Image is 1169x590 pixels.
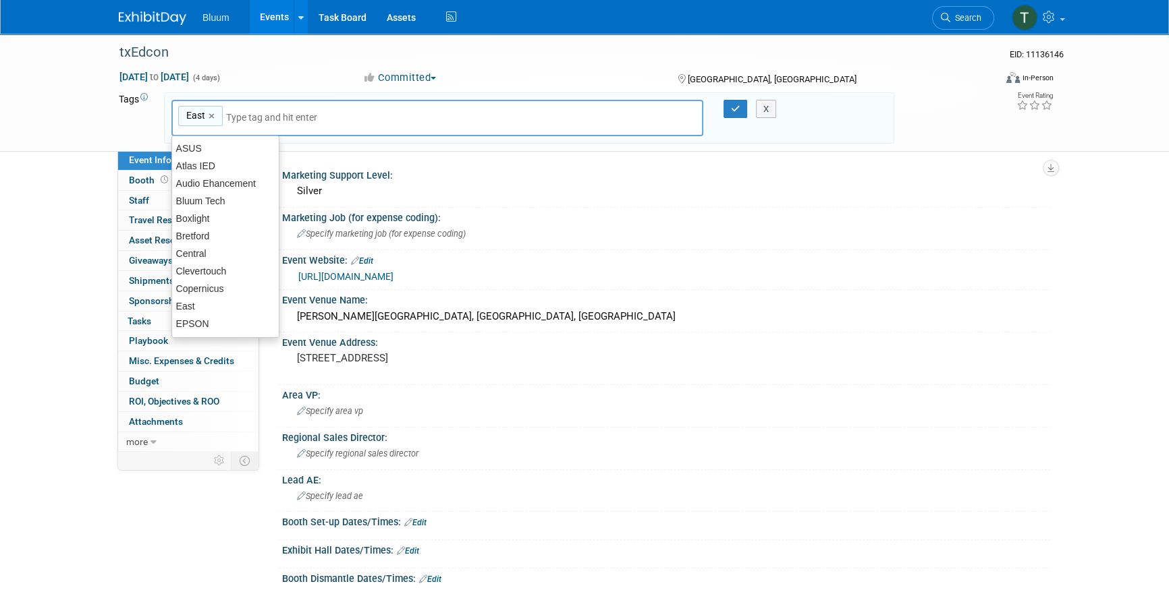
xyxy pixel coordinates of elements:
a: ROI, Objectives & ROO [118,392,259,411]
div: Marketing Job (for expense coding): [282,208,1050,225]
span: Budget [129,376,159,386]
div: Area VP: [282,385,1050,402]
span: Specify regional sales director [297,448,418,459]
div: Gold [172,332,279,350]
div: Event Venue Name: [282,290,1050,307]
div: Event Format [915,70,1054,90]
span: Sponsorships [129,295,187,306]
img: Taylor Bradley [1012,5,1037,30]
span: to [148,71,161,82]
span: Giveaways [129,255,173,266]
a: × [209,109,217,124]
span: [DATE] [DATE] [119,71,190,83]
span: more [126,436,148,447]
div: Bluum Tech [172,192,279,210]
div: Atlas IED [172,157,279,175]
img: Format-Inperson.png [1006,72,1020,83]
span: East [184,109,205,122]
span: Travel Reservations [129,214,211,225]
a: Event Information [118,150,259,170]
span: Event Information [129,154,205,165]
a: Edit [351,256,373,266]
div: Marketing Support Level: [282,165,1050,182]
div: Event Venue Address: [282,332,1050,349]
div: Booth Set-up Dates/Times: [282,512,1050,529]
img: ExhibitDay [119,11,186,25]
a: Edit [404,518,427,527]
a: Attachments [118,412,259,432]
span: [GEOGRAPHIC_DATA], [GEOGRAPHIC_DATA] [687,74,856,84]
div: Audio Ehancement [172,175,279,192]
span: Specify area vp [297,406,363,416]
a: Edit [419,574,441,584]
span: Misc. Expenses & Credits [129,355,234,366]
a: Shipments [118,271,259,291]
span: Staff [129,195,149,206]
input: Type tag and hit enter [226,111,334,124]
div: In-Person [1022,73,1054,83]
button: X [756,100,777,119]
div: Regional Sales Director: [282,427,1050,444]
div: Clevertouch [172,262,279,280]
a: Search [932,6,994,30]
span: Specify lead ae [297,491,363,501]
a: Playbook [118,331,259,351]
a: more [118,432,259,452]
div: Exhibit Hall Dates/Times: [282,540,1050,558]
span: Attachments [129,416,183,427]
td: Toggle Event Tabs [232,452,259,469]
a: Asset Reservations [118,231,259,250]
div: Booth Dismantle Dates/Times: [282,568,1050,586]
span: Playbook [129,335,168,346]
a: Giveaways [118,251,259,270]
span: Tasks [128,316,151,326]
div: EPSON [172,315,279,332]
span: Booth [129,175,171,185]
span: Booth not reserved yet [158,175,171,185]
a: Booth [118,171,259,190]
span: Shipments [129,275,174,286]
div: Bretford [172,227,279,245]
a: Misc. Expenses & Credits [118,351,259,371]
span: (4 days) [192,73,220,82]
td: Personalize Event Tab Strip [208,452,232,469]
div: Silver [292,181,1040,202]
div: Event Rating [1016,92,1053,99]
div: East [172,297,279,315]
div: Boxlight [172,210,279,227]
button: Committed [358,71,442,85]
pre: [STREET_ADDRESS] [297,352,587,364]
div: [PERSON_NAME][GEOGRAPHIC_DATA], [GEOGRAPHIC_DATA], [GEOGRAPHIC_DATA] [292,306,1040,327]
div: txEdcon [115,40,974,65]
div: Copernicus [172,280,279,297]
a: Tasks [118,312,259,331]
a: Travel Reservations [118,210,259,230]
div: Central [172,245,279,262]
a: Staff [118,191,259,210]
span: Asset Reservations [129,235,209,245]
td: Tags [119,92,152,144]
span: Event ID: 11136146 [1010,49,1064,59]
div: Event Website: [282,250,1050,268]
a: Sponsorships [118,291,259,311]
a: Budget [118,372,259,391]
div: ASUS [172,140,279,157]
span: Specify marketing job (for expense coding) [297,229,466,239]
span: Bluum [202,12,229,23]
div: Lead AE: [282,470,1050,487]
span: ROI, Objectives & ROO [129,396,219,407]
a: Edit [397,546,419,556]
span: Search [950,13,981,23]
a: [URL][DOMAIN_NAME] [298,271,393,282]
